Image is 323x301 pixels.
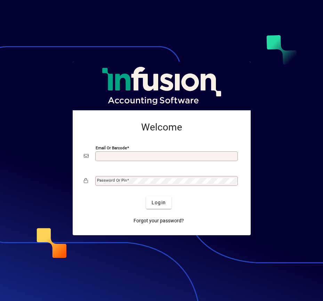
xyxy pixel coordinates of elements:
span: Forgot your password? [134,217,184,224]
h2: Welcome [84,121,240,133]
span: Login [152,199,166,206]
mat-label: Password or Pin [97,178,127,183]
mat-label: Email or Barcode [96,145,127,150]
a: Forgot your password? [131,214,187,227]
button: Login [146,196,171,209]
